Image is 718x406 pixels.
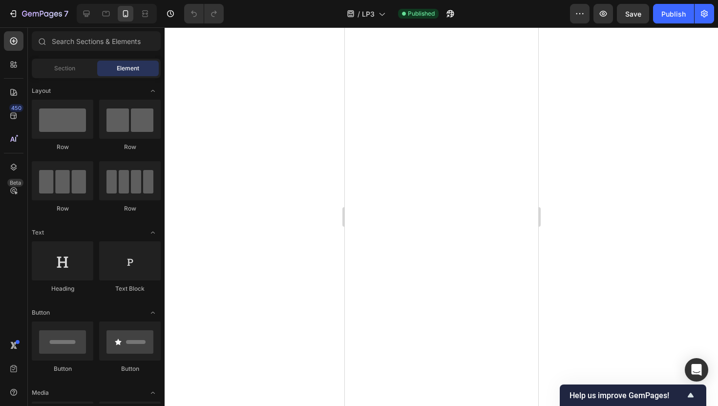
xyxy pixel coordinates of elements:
div: Undo/Redo [184,4,224,23]
span: Layout [32,86,51,95]
span: Toggle open [145,385,161,401]
div: Row [32,204,93,213]
span: Toggle open [145,225,161,240]
div: Text Block [99,284,161,293]
p: 7 [64,8,68,20]
div: Publish [661,9,686,19]
span: / [358,9,360,19]
span: Button [32,308,50,317]
span: Text [32,228,44,237]
div: Heading [32,284,93,293]
div: Open Intercom Messenger [685,358,708,382]
button: Show survey - Help us improve GemPages! [570,389,697,401]
div: Button [32,364,93,373]
div: 450 [9,104,23,112]
div: Beta [7,179,23,187]
button: 7 [4,4,73,23]
button: Save [617,4,649,23]
div: Button [99,364,161,373]
span: Toggle open [145,83,161,99]
span: Section [54,64,75,73]
input: Search Sections & Elements [32,31,161,51]
span: Media [32,388,49,397]
button: Publish [653,4,694,23]
div: Row [32,143,93,151]
span: Help us improve GemPages! [570,391,685,400]
div: Row [99,143,161,151]
span: LP3 [362,9,375,19]
span: Published [408,9,435,18]
iframe: Design area [345,27,538,406]
div: Row [99,204,161,213]
span: Toggle open [145,305,161,321]
span: Element [117,64,139,73]
span: Save [625,10,641,18]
